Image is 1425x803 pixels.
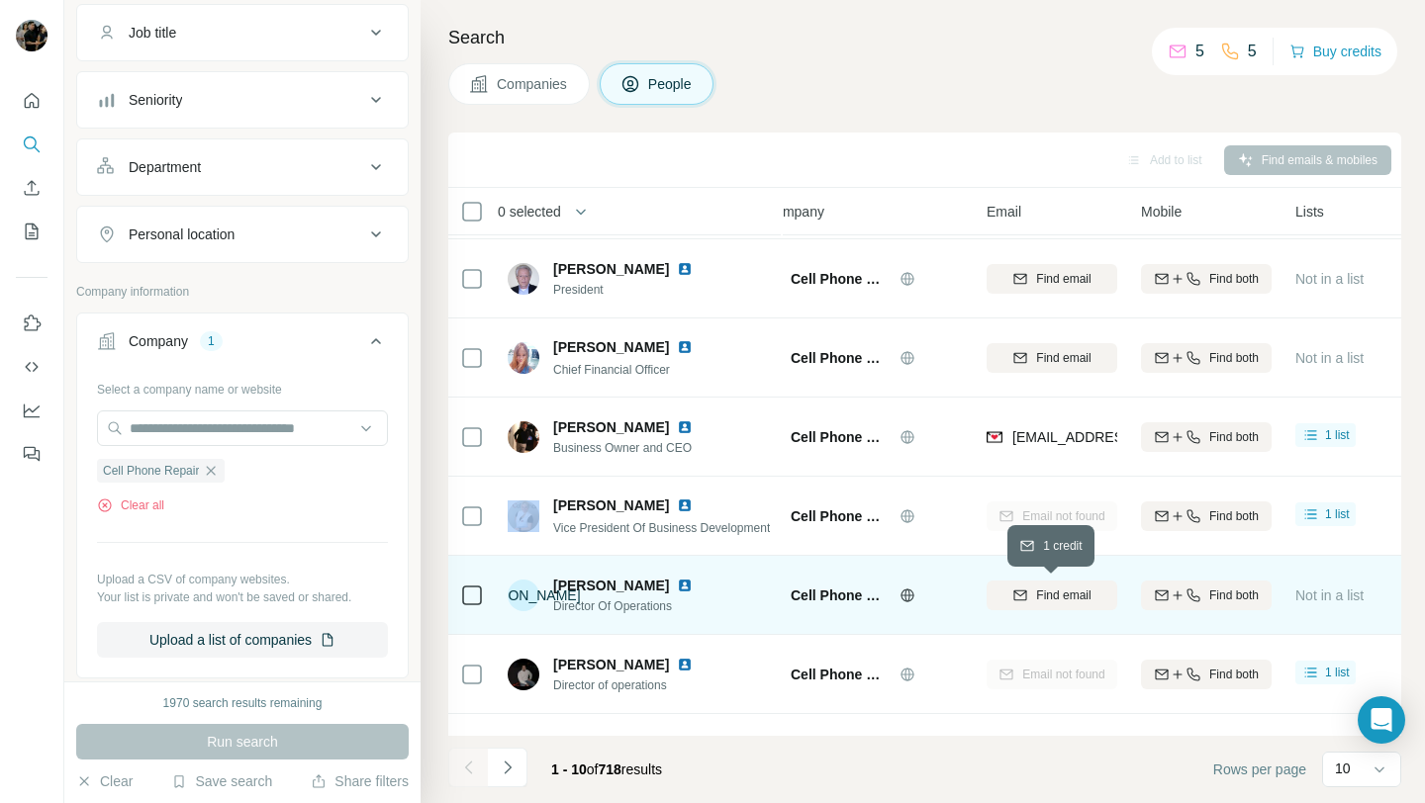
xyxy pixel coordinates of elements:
button: Find email [987,580,1117,610]
button: My lists [16,214,47,249]
img: provider findymail logo [987,427,1002,447]
button: Seniority [77,76,408,124]
span: Rows per page [1213,759,1306,779]
img: Avatar [508,500,539,532]
span: 718 [599,761,621,777]
div: Company [129,331,188,351]
button: Navigate to next page [488,748,527,787]
button: Find both [1141,264,1272,294]
span: 0 selected [498,202,561,222]
span: People [648,74,694,94]
button: Dashboard [16,393,47,428]
span: Find email [1036,270,1091,288]
img: Avatar [508,263,539,295]
button: Save search [171,771,272,791]
p: 5 [1248,40,1257,63]
span: [PERSON_NAME] [553,655,669,674]
p: 5 [1195,40,1204,63]
span: Companies [497,74,569,94]
span: Find both [1209,666,1259,683]
p: Company information [76,283,409,301]
span: Find email [1036,349,1091,367]
span: 1 list [1325,505,1350,523]
span: Find both [1209,507,1259,525]
img: LinkedIn logo [677,657,693,672]
img: Avatar [508,342,539,374]
button: Find both [1141,580,1272,610]
span: Email [987,202,1021,222]
button: Find both [1141,422,1272,452]
span: [EMAIL_ADDRESS][DOMAIN_NAME] [1012,429,1247,445]
button: Find email [987,264,1117,294]
button: Department [77,143,408,191]
div: Seniority [129,90,182,110]
button: Enrich CSV [16,170,47,206]
div: Job title [129,23,176,43]
img: Avatar [16,20,47,51]
p: Your list is private and won't be saved or shared. [97,588,388,606]
span: Director Of Operations [553,597,716,615]
button: Find email [987,343,1117,373]
button: Search [16,127,47,162]
span: results [551,761,662,777]
div: Personal location [129,224,235,244]
button: Use Surfe API [16,349,47,385]
span: Find both [1209,586,1259,604]
button: Personal location [77,211,408,258]
span: Lists [1295,202,1324,222]
span: Company [765,202,824,222]
button: Clear all [97,496,164,514]
div: 1970 search results remaining [163,694,323,712]
span: 1 list [1325,426,1350,444]
button: Upload a list of companies [97,622,388,658]
span: 1 - 10 [551,761,587,777]
span: [PERSON_NAME] [553,733,669,753]
span: [PERSON_NAME] [553,259,669,279]
button: Clear [76,771,133,791]
span: [PERSON_NAME] [553,576,669,595]
button: Feedback [16,436,47,472]
img: LinkedIn logo [677,578,693,593]
span: Not in a list [1295,587,1364,603]
span: [PERSON_NAME] [553,337,669,357]
button: Use Surfe on LinkedIn [16,306,47,341]
p: Upload a CSV of company websites. [97,571,388,588]
span: Vice President Of Business Development [553,521,770,535]
span: Find email [1036,586,1091,604]
img: LinkedIn logo [677,339,693,355]
img: LinkedIn logo [677,735,693,751]
div: Select a company name or website [97,373,388,399]
span: Find both [1209,270,1259,288]
span: Cell Phone Repair [791,506,890,526]
div: [PERSON_NAME] [508,580,539,611]
span: Find both [1209,349,1259,367]
span: 1 list [1325,664,1350,681]
button: Find both [1141,343,1272,373]
span: [PERSON_NAME] [553,417,669,437]
span: Cell Phone Repair [103,462,199,480]
button: Find both [1141,660,1272,689]
span: Not in a list [1295,271,1364,287]
img: Avatar [508,421,539,453]
span: Business Owner and CEO [553,439,716,457]
div: Department [129,157,201,177]
span: President [553,281,716,299]
button: Quick start [16,83,47,119]
span: [PERSON_NAME] [553,495,669,515]
button: Company1 [77,317,408,373]
div: 1 [200,332,223,350]
span: Not in a list [1295,350,1364,366]
span: Mobile [1141,202,1182,222]
span: Find both [1209,428,1259,446]
h4: Search [448,24,1401,51]
button: Buy credits [1289,38,1381,65]
img: LinkedIn logo [677,261,693,277]
span: Cell Phone Repair [791,665,890,684]
span: Director of operations [553,676,716,694]
span: Cell Phone Repair [791,348,890,368]
span: Cell Phone Repair [791,269,890,289]
img: LinkedIn logo [677,497,693,513]
p: 10 [1335,758,1351,778]
div: Open Intercom Messenger [1358,696,1405,744]
button: Find both [1141,501,1272,531]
